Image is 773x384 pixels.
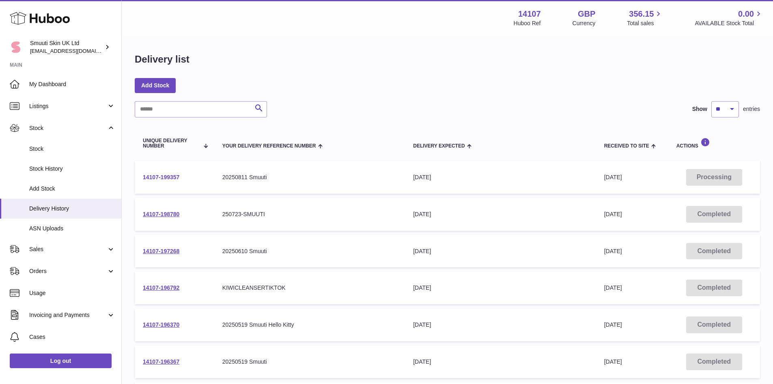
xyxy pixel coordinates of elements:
strong: GBP [578,9,595,20]
div: [DATE] [413,210,588,218]
span: Unique Delivery Number [143,138,199,149]
span: [DATE] [604,321,622,328]
a: 14107-199357 [143,174,179,180]
span: entries [743,105,760,113]
span: Delivery History [29,205,115,213]
span: Usage [29,289,115,297]
span: Orders [29,267,107,275]
span: [DATE] [604,211,622,217]
div: KIWICLEANSERTIKTOK [222,284,397,292]
div: [DATE] [413,358,588,366]
strong: 14107 [518,9,541,20]
h1: Delivery list [135,53,189,66]
span: Invoicing and Payments [29,311,107,319]
div: [DATE] [413,174,588,181]
div: [DATE] [413,284,588,292]
span: AVAILABLE Stock Total [695,20,763,27]
a: Log out [10,354,112,368]
span: [DATE] [604,248,622,254]
a: 14107-196792 [143,284,179,291]
div: 20250610 Smuuti [222,247,397,255]
span: Stock [29,145,115,153]
a: 14107-196370 [143,321,179,328]
span: Listings [29,102,107,110]
span: Stock History [29,165,115,173]
a: 356.15 Total sales [627,9,663,27]
span: Received to Site [604,143,649,149]
div: 20250811 Smuuti [222,174,397,181]
div: Huboo Ref [514,20,541,27]
a: 14107-196367 [143,358,179,365]
img: internalAdmin-14107@internal.huboo.com [10,41,22,53]
span: ASN Uploads [29,225,115,232]
a: 14107-198780 [143,211,179,217]
div: 250723-SMUUTI [222,210,397,218]
div: 20250519 Smuuti [222,358,397,366]
label: Show [692,105,707,113]
span: My Dashboard [29,80,115,88]
span: Your Delivery Reference Number [222,143,316,149]
span: Add Stock [29,185,115,193]
a: 0.00 AVAILABLE Stock Total [695,9,763,27]
span: 356.15 [629,9,654,20]
div: [DATE] [413,321,588,329]
span: Sales [29,245,107,253]
span: [DATE] [604,284,622,291]
span: Stock [29,124,107,132]
span: [DATE] [604,358,622,365]
a: Add Stock [135,78,176,93]
span: Delivery Expected [413,143,465,149]
span: 0.00 [738,9,754,20]
div: Actions [676,138,752,149]
span: [DATE] [604,174,622,180]
span: [EMAIL_ADDRESS][DOMAIN_NAME] [30,48,119,54]
span: Total sales [627,20,663,27]
div: Currency [573,20,596,27]
a: 14107-197268 [143,248,179,254]
div: Smuuti Skin UK Ltd [30,39,103,55]
div: 20250519 Smuuti Hello Kitty [222,321,397,329]
span: Cases [29,333,115,341]
div: [DATE] [413,247,588,255]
